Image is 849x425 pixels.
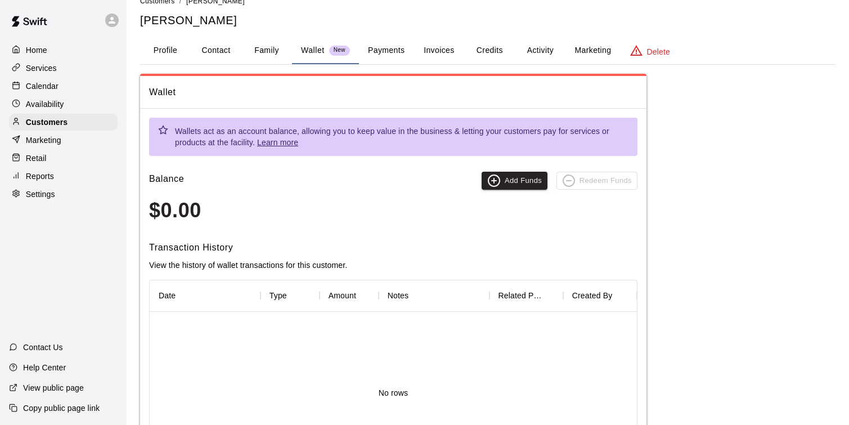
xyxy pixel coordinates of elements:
[9,186,118,203] a: Settings
[489,280,563,311] div: Related Payment ID
[9,78,118,95] a: Calendar
[359,37,414,64] button: Payments
[149,85,637,100] span: Wallet
[241,37,292,64] button: Family
[572,280,613,311] div: Created By
[515,37,565,64] button: Activity
[498,280,544,311] div: Related Payment ID
[260,280,320,311] div: Type
[140,37,191,64] button: Profile
[23,342,63,353] p: Contact Us
[26,135,61,146] p: Marketing
[464,37,515,64] button: Credits
[26,171,54,182] p: Reports
[140,37,835,64] div: basic tabs example
[149,240,637,255] h6: Transaction History
[149,260,637,271] p: View the history of wallet transactions for this customer.
[23,362,66,373] p: Help Center
[23,402,100,414] p: Copy public page link
[482,172,547,190] button: Add Funds
[26,153,47,164] p: Retail
[9,114,118,131] a: Customers
[140,13,835,28] h5: [PERSON_NAME]
[612,288,628,303] button: Sort
[320,280,379,311] div: Amount
[269,280,287,311] div: Type
[647,46,670,57] p: Delete
[257,138,298,147] a: Learn more
[26,62,57,74] p: Services
[26,44,47,56] p: Home
[149,199,637,222] h3: $0.00
[9,168,118,185] a: Reports
[26,99,64,110] p: Availability
[565,37,620,64] button: Marketing
[26,189,55,200] p: Settings
[563,280,637,311] div: Created By
[9,96,118,113] a: Availability
[9,150,118,167] a: Retail
[149,172,184,190] h6: Balance
[26,80,59,92] p: Calendar
[301,44,325,56] p: Wallet
[287,288,303,303] button: Sort
[414,37,464,64] button: Invoices
[159,280,176,311] div: Date
[26,117,68,128] p: Customers
[329,280,356,311] div: Amount
[379,280,489,311] div: Notes
[191,37,241,64] button: Contact
[176,288,191,303] button: Sort
[9,132,118,149] a: Marketing
[9,42,118,59] a: Home
[356,288,372,303] button: Sort
[175,121,628,153] div: Wallets act as an account balance, allowing you to keep value in the business & letting your cust...
[150,280,260,311] div: Date
[9,60,118,77] a: Services
[23,382,84,393] p: View public page
[388,280,408,311] div: Notes
[329,47,350,54] span: New
[544,288,560,303] button: Sort
[408,288,424,303] button: Sort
